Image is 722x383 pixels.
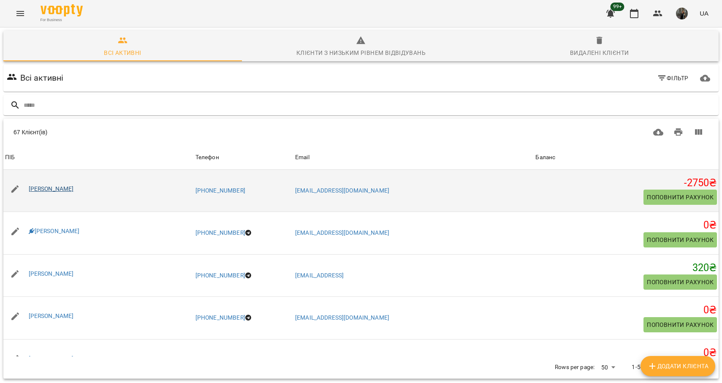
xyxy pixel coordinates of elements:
span: Поповнити рахунок [647,277,714,287]
h5: 0 ₴ [535,346,717,359]
a: [PERSON_NAME] [29,270,74,277]
a: [PHONE_NUMBER] [195,314,245,321]
a: [PHONE_NUMBER] [195,272,245,279]
span: Телефон [195,152,292,163]
div: 67 Клієнт(ів) [14,128,348,136]
div: Клієнти з низьким рівнем відвідувань [296,48,426,58]
div: Sort [295,152,309,163]
h5: 320 ₴ [535,261,717,274]
div: Баланс [535,152,555,163]
div: Видалені клієнти [570,48,629,58]
span: Додати клієнта [647,361,708,371]
div: Всі активні [104,48,141,58]
span: Поповнити рахунок [647,192,714,202]
div: Email [295,152,309,163]
h5: -2750 ₴ [535,177,717,190]
button: Поповнити рахунок [643,317,717,332]
h5: 0 ₴ [535,304,717,317]
a: [PERSON_NAME] [29,185,74,192]
button: Додати клієнта [641,356,715,376]
div: Table Toolbar [3,119,719,146]
span: UA [700,9,708,18]
span: Поповнити рахунок [647,235,714,245]
div: Телефон [195,152,219,163]
a: [PERSON_NAME] [29,355,74,362]
button: Поповнити рахунок [643,190,717,205]
a: [PERSON_NAME] [29,228,80,234]
button: Menu [10,3,30,24]
a: [PHONE_NUMBER] [195,187,245,194]
a: [PHONE_NUMBER] [195,229,245,236]
a: [EMAIL_ADDRESS][DOMAIN_NAME] [295,187,389,194]
span: 99+ [611,3,624,11]
img: Voopty Logo [41,4,83,16]
span: Фільтр [657,73,689,83]
img: 331913643cd58b990721623a0d187df0.png [676,8,688,19]
button: Завантажити CSV [648,122,668,142]
a: [EMAIL_ADDRESS] [295,272,344,279]
button: UA [696,5,712,21]
div: Sort [5,152,15,163]
div: Sort [535,152,555,163]
a: [EMAIL_ADDRESS][DOMAIN_NAME] [295,314,389,321]
div: Sort [195,152,219,163]
button: Вигляд колонок [688,122,708,142]
span: Поповнити рахунок [647,320,714,330]
span: Баланс [535,152,717,163]
div: ПІБ [5,152,15,163]
span: ПІБ [5,152,192,163]
div: 50 [598,361,618,374]
button: Поповнити рахунок [643,232,717,247]
button: Друк [668,122,689,142]
h5: 0 ₴ [535,219,717,232]
span: For Business [41,17,83,23]
a: [PERSON_NAME] [29,312,74,319]
span: Email [295,152,532,163]
button: Фільтр [654,71,692,86]
button: Поповнити рахунок [643,274,717,290]
p: Rows per page: [555,363,594,372]
h6: Всі активні [20,71,64,84]
a: [EMAIL_ADDRESS][DOMAIN_NAME] [295,229,389,236]
p: 1-50 of 67 [632,363,659,372]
